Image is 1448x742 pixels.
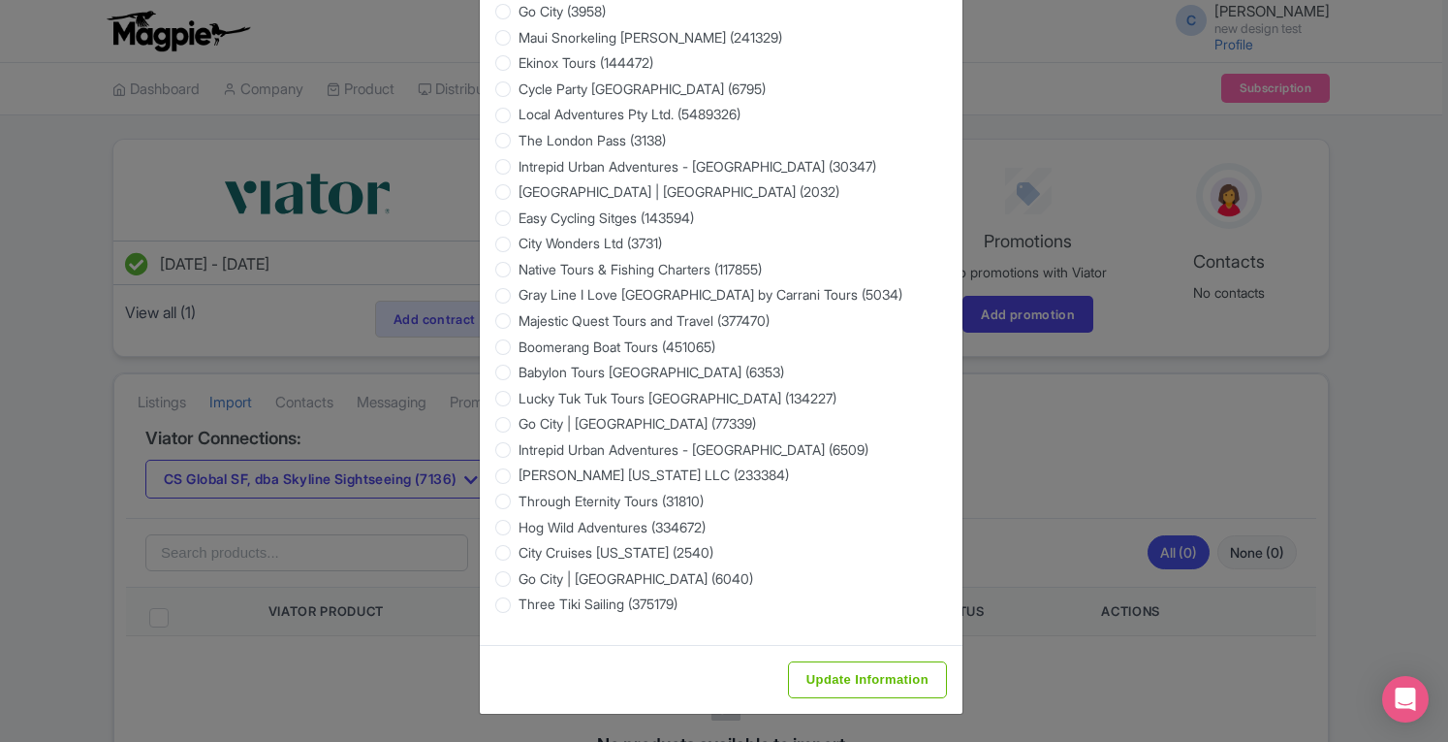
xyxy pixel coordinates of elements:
label: Maui Snorkeling [PERSON_NAME] (241329) [519,27,782,48]
label: [PERSON_NAME] [US_STATE] LLC (233384) [519,465,789,485]
input: Update Information [788,661,947,698]
label: Lucky Tuk Tuk Tours [GEOGRAPHIC_DATA] (134227) [519,388,836,408]
label: City Cruises [US_STATE] (2540) [519,542,713,563]
label: The London Pass (3138) [519,130,666,150]
label: Intrepid Urban Adventures - [GEOGRAPHIC_DATA] (6509) [519,439,868,460]
label: [GEOGRAPHIC_DATA] | [GEOGRAPHIC_DATA] (2032) [519,181,839,202]
label: Through Eternity Tours (31810) [519,491,704,511]
label: Go City | [GEOGRAPHIC_DATA] (6040) [519,568,753,589]
label: Majestic Quest Tours and Travel (377470) [519,310,770,331]
label: Easy Cycling Sitges (143594) [519,208,694,228]
label: Cycle Party [GEOGRAPHIC_DATA] (6795) [519,79,766,99]
label: Native Tours & Fishing Charters (117855) [519,259,762,279]
label: Go City | [GEOGRAPHIC_DATA] (77339) [519,413,756,434]
div: Open Intercom Messenger [1382,676,1429,723]
label: City Wonders Ltd (3731) [519,233,662,253]
label: Boomerang Boat Tours (451065) [519,337,715,357]
label: Ekinox Tours (144472) [519,52,653,73]
label: Babylon Tours [GEOGRAPHIC_DATA] (6353) [519,362,784,382]
label: Go City (3958) [519,1,606,21]
label: Gray Line I Love [GEOGRAPHIC_DATA] by Carrani Tours (5034) [519,284,902,305]
label: Intrepid Urban Adventures - [GEOGRAPHIC_DATA] (30347) [519,156,876,177]
label: Hog Wild Adventures (334672) [519,517,706,537]
label: Three Tiki Sailing (375179) [519,594,677,614]
label: Local Adventures Pty Ltd. (5489326) [519,104,740,124]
